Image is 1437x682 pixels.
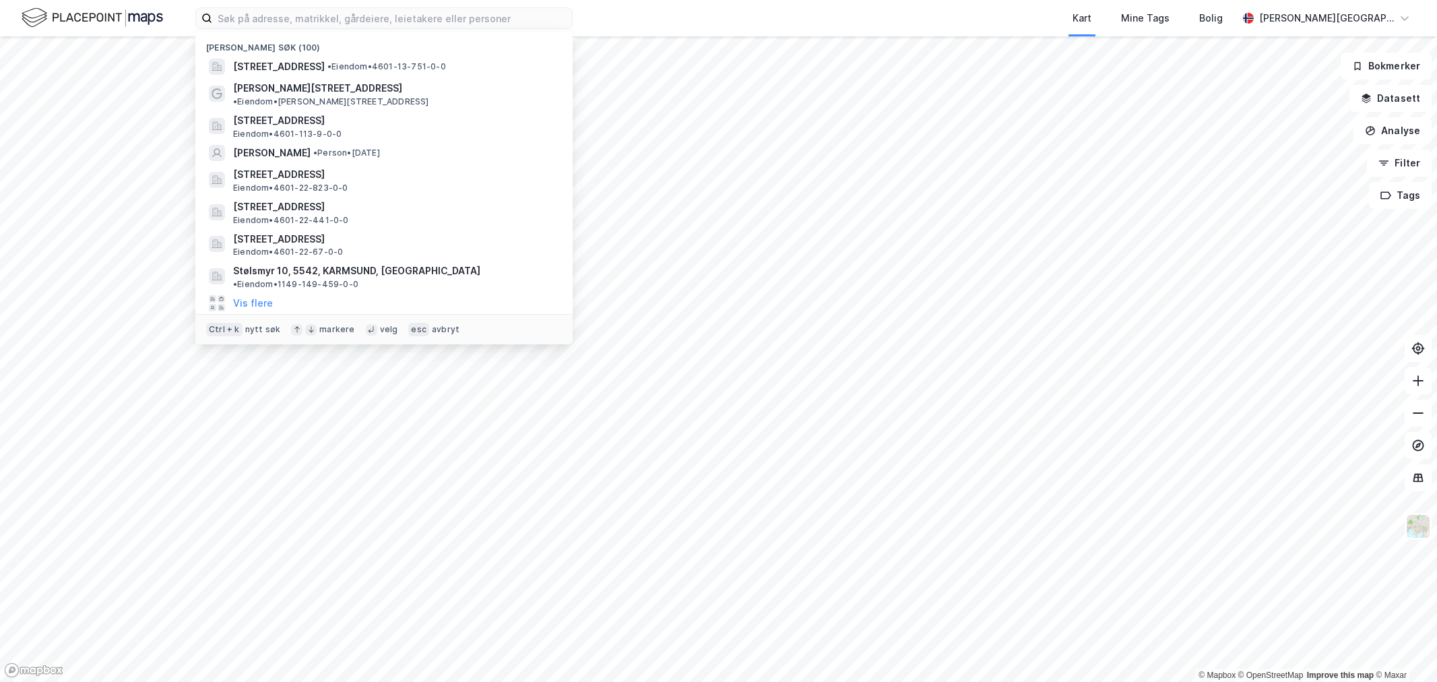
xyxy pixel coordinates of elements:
[327,61,446,72] span: Eiendom • 4601-13-751-0-0
[195,32,573,56] div: [PERSON_NAME] søk (100)
[313,148,317,158] span: •
[408,323,429,336] div: esc
[432,324,459,335] div: avbryt
[233,96,429,107] span: Eiendom • [PERSON_NAME][STREET_ADDRESS]
[233,59,325,75] span: [STREET_ADDRESS]
[319,324,354,335] div: markere
[233,96,237,106] span: •
[233,166,556,183] span: [STREET_ADDRESS]
[233,279,358,290] span: Eiendom • 1149-149-459-0-0
[212,8,572,28] input: Søk på adresse, matrikkel, gårdeiere, leietakere eller personer
[1367,150,1432,177] button: Filter
[1349,85,1432,112] button: Datasett
[1259,10,1394,26] div: [PERSON_NAME][GEOGRAPHIC_DATA]
[22,6,163,30] img: logo.f888ab2527a4732fd821a326f86c7f29.svg
[327,61,331,71] span: •
[233,145,311,161] span: [PERSON_NAME]
[1199,10,1223,26] div: Bolig
[233,80,402,96] span: [PERSON_NAME][STREET_ADDRESS]
[1307,671,1374,680] a: Improve this map
[233,231,556,247] span: [STREET_ADDRESS]
[1199,671,1236,680] a: Mapbox
[1369,182,1432,209] button: Tags
[313,148,380,158] span: Person • [DATE]
[1121,10,1170,26] div: Mine Tags
[1341,53,1432,80] button: Bokmerker
[1238,671,1304,680] a: OpenStreetMap
[1353,117,1432,144] button: Analyse
[206,323,243,336] div: Ctrl + k
[233,129,342,139] span: Eiendom • 4601-113-9-0-0
[1073,10,1091,26] div: Kart
[233,263,480,279] span: Stølsmyr 10, 5542, KARMSUND, [GEOGRAPHIC_DATA]
[233,247,343,257] span: Eiendom • 4601-22-67-0-0
[233,295,273,311] button: Vis flere
[1370,617,1437,682] iframe: Chat Widget
[233,279,237,289] span: •
[233,215,349,226] span: Eiendom • 4601-22-441-0-0
[1405,514,1431,539] img: Z
[380,324,398,335] div: velg
[233,113,556,129] span: [STREET_ADDRESS]
[233,199,556,215] span: [STREET_ADDRESS]
[233,183,348,193] span: Eiendom • 4601-22-823-0-0
[4,662,63,678] a: Mapbox homepage
[245,324,281,335] div: nytt søk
